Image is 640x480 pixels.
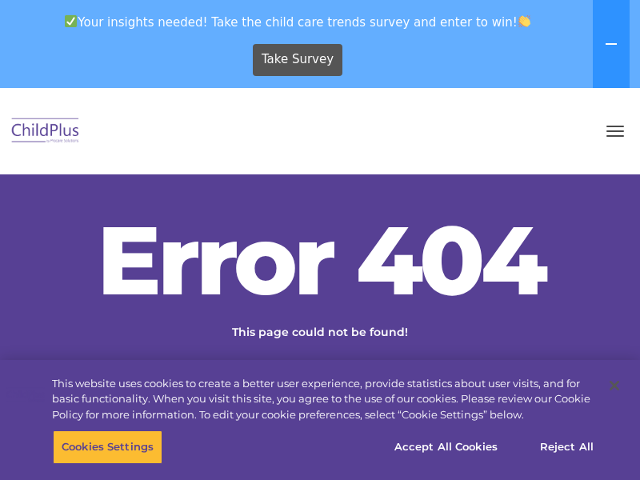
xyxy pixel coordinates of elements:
img: ChildPlus by Procare Solutions [8,113,83,150]
button: Reject All [517,430,617,464]
span: Your insights needed! Take the child care trends survey and enter to win! [6,6,590,38]
button: Close [597,368,632,403]
h2: Error 404 [80,212,560,308]
button: Cookies Settings [53,430,162,464]
img: 👏 [518,15,530,27]
a: Take Survey [253,44,343,76]
span: Take Survey [262,46,334,74]
p: This page could not be found! [152,324,488,341]
div: This website uses cookies to create a better user experience, provide statistics about user visit... [52,376,595,423]
img: ✅ [65,15,77,27]
button: Accept All Cookies [386,430,506,464]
